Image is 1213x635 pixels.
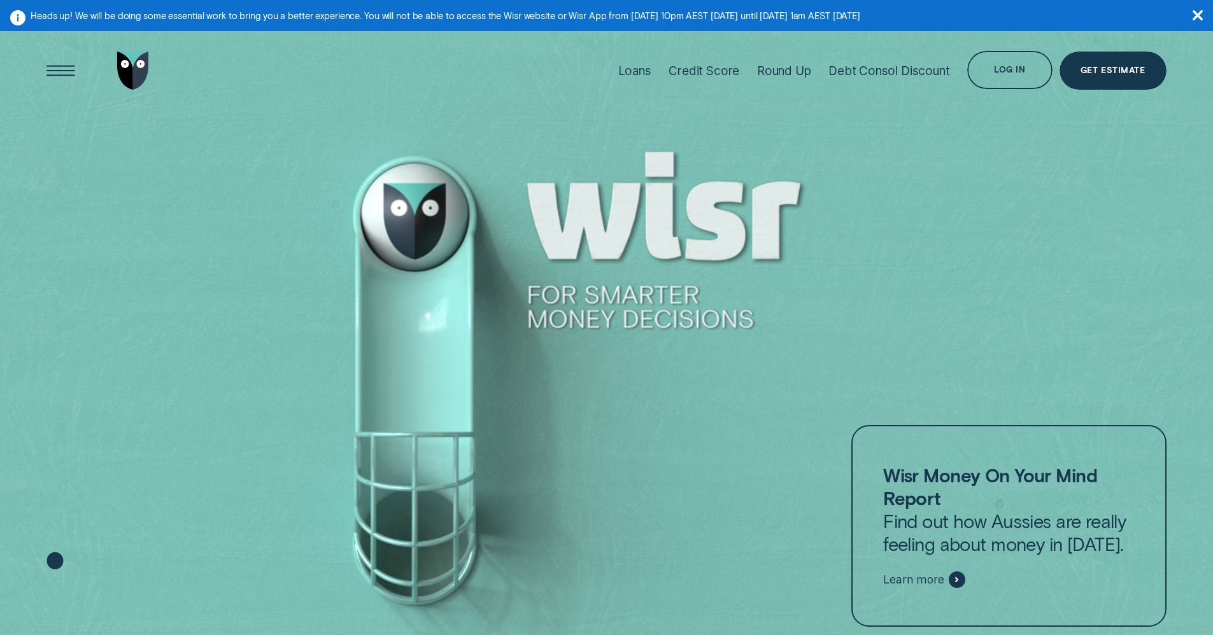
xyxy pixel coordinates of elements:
[757,28,811,113] a: Round Up
[851,425,1166,627] a: Wisr Money On Your Mind ReportFind out how Aussies are really feeling about money in [DATE].Learn...
[618,64,651,78] div: Loans
[669,28,739,113] a: Credit Score
[42,52,80,90] button: Open Menu
[967,51,1052,89] button: Log in
[883,573,944,587] span: Learn more
[828,28,949,113] a: Debt Consol Discount
[828,64,949,78] div: Debt Consol Discount
[669,64,739,78] div: Credit Score
[618,28,651,113] a: Loans
[883,464,1134,555] p: Find out how Aussies are really feeling about money in [DATE].
[757,64,811,78] div: Round Up
[883,464,1097,509] strong: Wisr Money On Your Mind Report
[114,28,152,113] a: Go to home page
[117,52,149,90] img: Wisr
[1060,52,1167,90] a: Get Estimate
